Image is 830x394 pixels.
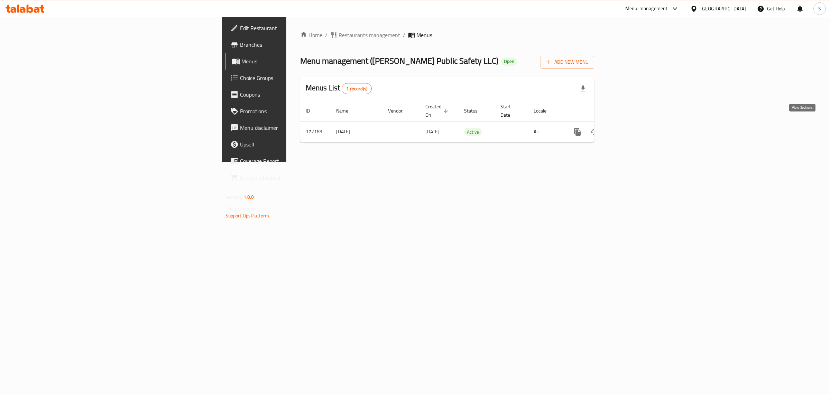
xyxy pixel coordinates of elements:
[225,136,361,153] a: Upsell
[225,119,361,136] a: Menu disclaimer
[569,124,586,140] button: more
[240,41,355,49] span: Branches
[225,70,361,86] a: Choice Groups
[225,20,361,36] a: Edit Restaurant
[225,169,361,186] a: Grocery Checklist
[541,56,594,69] button: Add New Menu
[818,5,821,12] span: S
[225,153,361,169] a: Coverage Report
[240,140,355,149] span: Upsell
[300,53,498,69] span: Menu management ( [PERSON_NAME] Public Safety LLC )
[546,58,589,66] span: Add New Menu
[416,31,432,39] span: Menus
[700,5,746,12] div: [GEOGRAPHIC_DATA]
[501,57,517,66] div: Open
[225,204,257,213] span: Get support on:
[464,107,487,115] span: Status
[425,102,450,119] span: Created On
[501,59,517,64] span: Open
[225,36,361,53] a: Branches
[342,83,372,94] div: Total records count
[225,192,242,202] span: Version:
[534,107,555,115] span: Locale
[306,83,372,94] h2: Menus List
[225,86,361,103] a: Coupons
[425,127,440,136] span: [DATE]
[500,102,520,119] span: Start Date
[564,100,641,122] th: Actions
[342,86,371,92] span: 1 record(s)
[575,80,591,97] div: Export file
[464,128,482,136] span: Active
[339,31,400,39] span: Restaurants management
[300,100,641,143] table: enhanced table
[241,57,355,65] span: Menus
[336,107,357,115] span: Name
[528,121,564,142] td: All
[240,157,355,165] span: Coverage Report
[240,90,355,99] span: Coupons
[586,124,602,140] button: Change Status
[330,31,400,39] a: Restaurants management
[225,53,361,70] a: Menus
[625,5,668,13] div: Menu-management
[403,31,405,39] li: /
[240,173,355,182] span: Grocery Checklist
[240,74,355,82] span: Choice Groups
[240,107,355,115] span: Promotions
[306,107,319,115] span: ID
[243,192,254,202] span: 1.0.0
[240,124,355,132] span: Menu disclaimer
[388,107,412,115] span: Vendor
[495,121,528,142] td: -
[225,103,361,119] a: Promotions
[300,31,594,39] nav: breadcrumb
[225,211,269,220] a: Support.OpsPlatform
[240,24,355,32] span: Edit Restaurant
